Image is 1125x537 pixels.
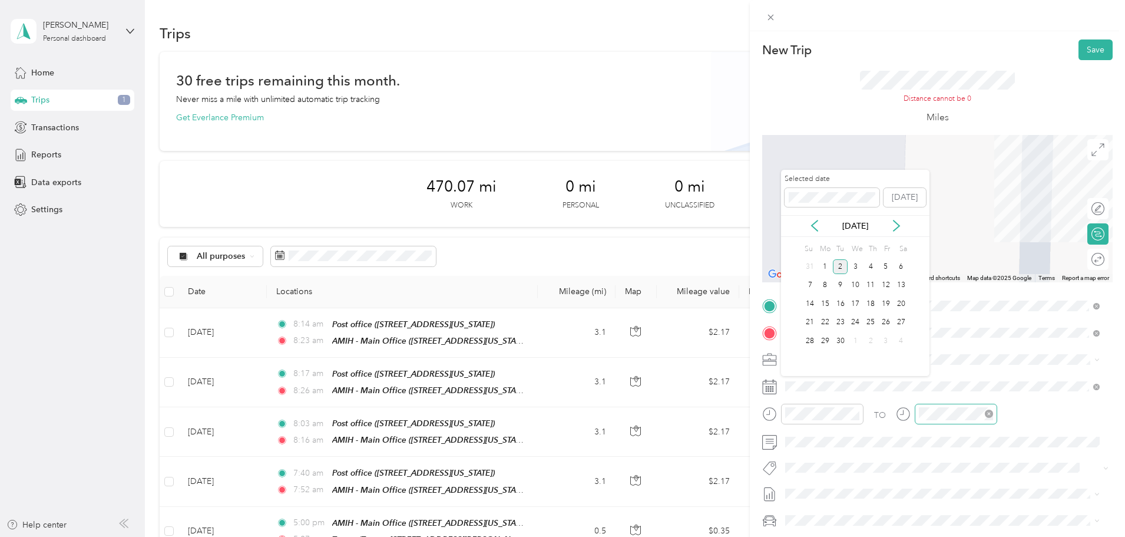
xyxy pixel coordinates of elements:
div: 16 [833,296,848,311]
p: New Trip [762,42,812,58]
div: We [849,241,863,258]
div: 8 [818,278,833,293]
div: 15 [818,296,833,311]
span: close-circle [985,410,993,418]
div: Mo [818,241,830,258]
div: 30 [833,334,848,348]
p: [DATE] [830,220,880,232]
div: 2 [833,259,848,274]
div: 23 [833,315,848,330]
a: Terms (opens in new tab) [1038,275,1055,281]
a: Open this area in Google Maps (opens a new window) [765,267,804,282]
div: 17 [848,296,863,311]
div: 18 [863,296,878,311]
p: Miles [927,110,949,125]
div: Distance cannot be 0 [860,94,1015,104]
button: [DATE] [884,188,926,207]
img: Google [765,267,804,282]
div: Tu [835,241,846,258]
div: 28 [802,334,818,348]
div: 29 [818,334,833,348]
div: 4 [894,334,909,348]
div: Th [867,241,878,258]
div: 13 [894,278,909,293]
div: 26 [878,315,894,330]
div: 1 [818,259,833,274]
div: 24 [848,315,863,330]
div: 27 [894,315,909,330]
div: 3 [848,259,863,274]
div: 4 [863,259,878,274]
div: 9 [833,278,848,293]
button: Save [1078,39,1113,60]
div: 12 [878,278,894,293]
div: 5 [878,259,894,274]
div: Sa [898,241,909,258]
div: 14 [802,296,818,311]
div: 22 [818,315,833,330]
div: 6 [894,259,909,274]
button: Keyboard shortcuts [909,274,960,282]
div: 2 [863,334,878,348]
label: Selected date [785,174,879,185]
span: Map data ©2025 Google [967,275,1031,281]
div: Su [802,241,813,258]
div: 10 [848,278,863,293]
div: 25 [863,315,878,330]
div: 11 [863,278,878,293]
div: 7 [802,278,818,293]
div: 21 [802,315,818,330]
div: 1 [848,334,863,348]
iframe: Everlance-gr Chat Button Frame [1059,471,1125,537]
div: 3 [878,334,894,348]
div: Fr [882,241,894,258]
div: 19 [878,296,894,311]
div: TO [874,409,886,421]
a: Report a map error [1062,275,1109,281]
div: 20 [894,296,909,311]
div: 31 [802,259,818,274]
